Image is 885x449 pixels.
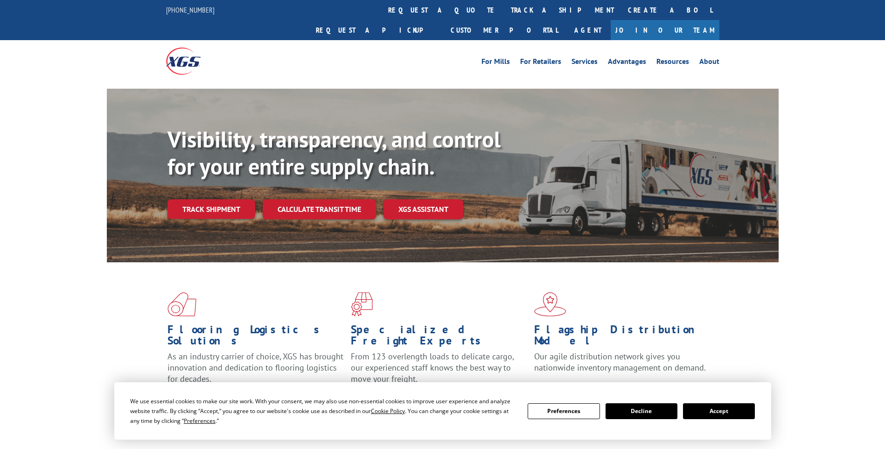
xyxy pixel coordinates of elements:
[565,20,611,40] a: Agent
[383,199,463,219] a: XGS ASSISTANT
[351,292,373,316] img: xgs-icon-focused-on-flooring-red
[167,324,344,351] h1: Flooring Logistics Solutions
[656,58,689,68] a: Resources
[444,20,565,40] a: Customer Portal
[263,199,376,219] a: Calculate transit time
[351,351,527,393] p: From 123 overlength loads to delicate cargo, our experienced staff knows the best way to move you...
[520,58,561,68] a: For Retailers
[606,403,677,419] button: Decline
[114,382,771,440] div: Cookie Consent Prompt
[167,125,501,181] b: Visibility, transparency, and control for your entire supply chain.
[309,20,444,40] a: Request a pickup
[371,407,405,415] span: Cookie Policy
[167,199,255,219] a: Track shipment
[534,351,706,373] span: Our agile distribution network gives you nationwide inventory management on demand.
[184,417,216,425] span: Preferences
[534,324,711,351] h1: Flagship Distribution Model
[534,382,650,393] a: Learn More >
[608,58,646,68] a: Advantages
[528,403,599,419] button: Preferences
[166,5,215,14] a: [PHONE_NUMBER]
[571,58,598,68] a: Services
[683,403,755,419] button: Accept
[699,58,719,68] a: About
[167,351,343,384] span: As an industry carrier of choice, XGS has brought innovation and dedication to flooring logistics...
[351,324,527,351] h1: Specialized Freight Experts
[167,292,196,316] img: xgs-icon-total-supply-chain-intelligence-red
[130,396,516,426] div: We use essential cookies to make our site work. With your consent, we may also use non-essential ...
[534,292,566,316] img: xgs-icon-flagship-distribution-model-red
[611,20,719,40] a: Join Our Team
[481,58,510,68] a: For Mills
